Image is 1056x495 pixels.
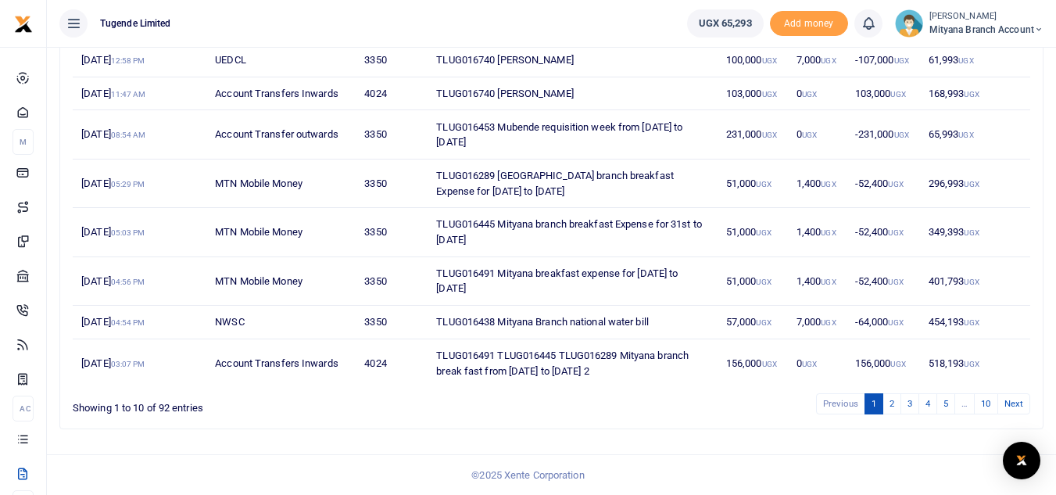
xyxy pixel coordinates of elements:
a: 2 [882,393,901,414]
td: -52,400 [847,160,920,208]
img: logo-small [14,15,33,34]
li: Ac [13,396,34,421]
img: profile-user [895,9,923,38]
td: [DATE] [73,110,206,159]
li: Toup your wallet [770,11,848,37]
td: Account Transfers Inwards [206,77,356,111]
small: 05:29 PM [111,180,145,188]
td: UEDCL [206,44,356,77]
small: UGX [821,56,836,65]
td: 156,000 [718,339,788,387]
small: UGX [756,228,771,237]
td: 1,400 [788,160,847,208]
td: 3350 [356,160,428,208]
td: [DATE] [73,44,206,77]
a: 1 [864,393,883,414]
td: 3350 [356,110,428,159]
td: [DATE] [73,339,206,387]
small: 04:54 PM [111,318,145,327]
td: 61,993 [920,44,1030,77]
small: UGX [756,180,771,188]
td: 518,193 [920,339,1030,387]
td: 0 [788,77,847,111]
td: 57,000 [718,306,788,339]
a: profile-user [PERSON_NAME] Mityana Branch Account [895,9,1043,38]
small: 08:54 AM [111,131,146,139]
td: 103,000 [718,77,788,111]
td: 4024 [356,339,428,387]
td: 3350 [356,257,428,306]
td: TLUG016438 Mityana Branch national water bill [428,306,718,339]
small: UGX [802,131,817,139]
td: Account Transfer outwards [206,110,356,159]
td: 51,000 [718,160,788,208]
small: UGX [756,318,771,327]
td: [DATE] [73,77,206,111]
a: 4 [918,393,937,414]
small: UGX [888,228,903,237]
small: UGX [762,90,777,99]
td: TLUG016289 [GEOGRAPHIC_DATA] branch breakfast Expense for [DATE] to [DATE] [428,160,718,208]
span: Add money [770,11,848,37]
small: UGX [888,278,903,286]
td: 1,400 [788,208,847,256]
td: 156,000 [847,339,920,387]
small: UGX [964,278,979,286]
td: TLUG016491 TLUG016445 TLUG016289 Mityana branch break fast from [DATE] to [DATE] 2 [428,339,718,387]
td: 349,393 [920,208,1030,256]
small: UGX [964,90,979,99]
td: [DATE] [73,160,206,208]
td: TLUG016740 [PERSON_NAME] [428,77,718,111]
td: [DATE] [73,208,206,256]
a: 10 [974,393,997,414]
td: 3350 [356,44,428,77]
small: UGX [821,228,836,237]
td: 454,193 [920,306,1030,339]
td: TLUG016491 Mityana breakfast expense for [DATE] to [DATE] [428,257,718,306]
td: 1,400 [788,257,847,306]
a: UGX 65,293 [687,9,764,38]
small: UGX [964,228,979,237]
span: Mityana Branch Account [929,23,1043,37]
small: UGX [756,278,771,286]
td: 296,993 [920,160,1030,208]
td: TLUG016740 [PERSON_NAME] [428,44,718,77]
td: MTN Mobile Money [206,208,356,256]
small: UGX [821,180,836,188]
small: UGX [821,278,836,286]
small: UGX [958,56,973,65]
small: UGX [894,131,909,139]
a: Add money [770,16,848,28]
td: -64,000 [847,306,920,339]
small: UGX [958,131,973,139]
small: 05:03 PM [111,228,145,237]
li: M [13,129,34,155]
small: UGX [964,318,979,327]
td: 3350 [356,306,428,339]
a: 3 [900,393,919,414]
td: [DATE] [73,306,206,339]
td: -231,000 [847,110,920,159]
td: -107,000 [847,44,920,77]
td: -52,400 [847,257,920,306]
a: logo-small logo-large logo-large [14,17,33,29]
td: 401,793 [920,257,1030,306]
div: Open Intercom Messenger [1003,442,1040,479]
small: UGX [964,180,979,188]
div: Showing 1 to 10 of 92 entries [73,392,465,416]
td: 0 [788,110,847,159]
td: MTN Mobile Money [206,160,356,208]
a: 5 [936,393,955,414]
td: 103,000 [847,77,920,111]
small: [PERSON_NAME] [929,10,1043,23]
td: 3350 [356,208,428,256]
td: 4024 [356,77,428,111]
td: 7,000 [788,306,847,339]
small: 04:56 PM [111,278,145,286]
small: 11:47 AM [111,90,146,99]
td: -52,400 [847,208,920,256]
a: Next [997,393,1030,414]
td: 168,993 [920,77,1030,111]
small: UGX [890,90,905,99]
td: 65,993 [920,110,1030,159]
